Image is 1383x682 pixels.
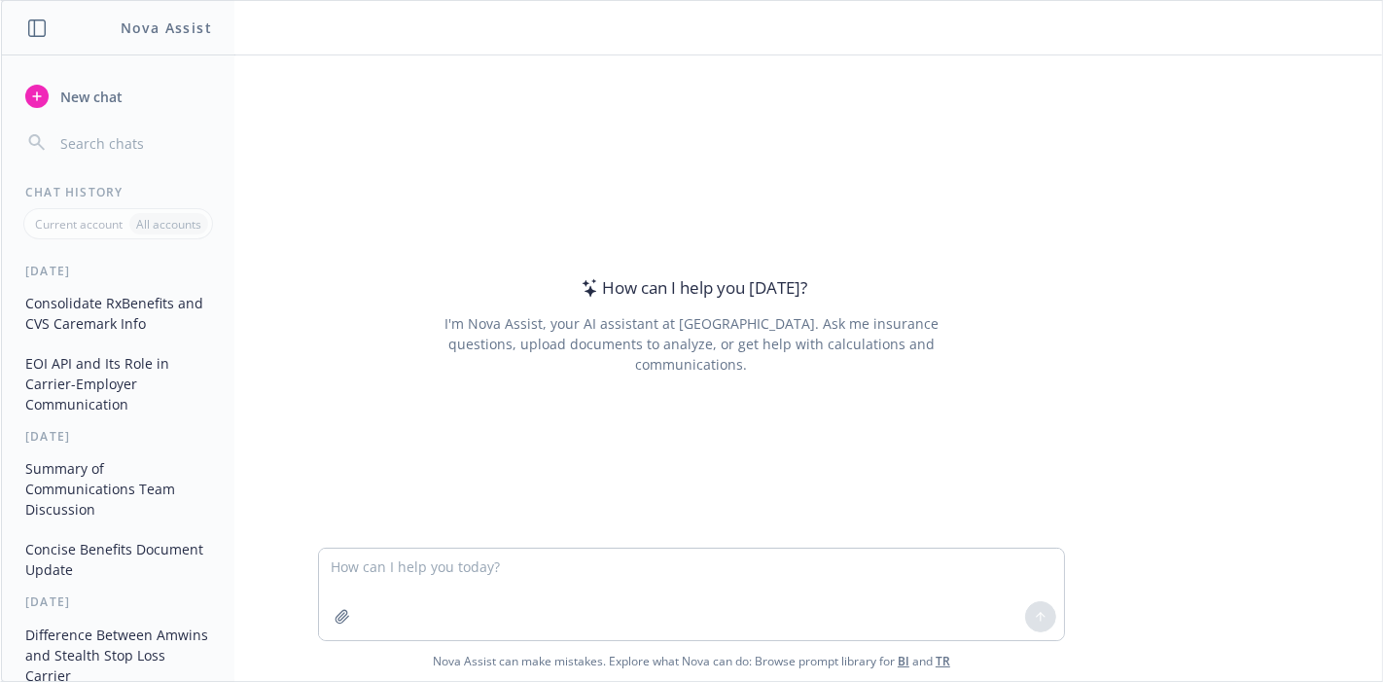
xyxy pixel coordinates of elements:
[898,653,909,669] a: BI
[2,263,234,279] div: [DATE]
[35,216,123,233] p: Current account
[18,452,219,525] button: Summary of Communications Team Discussion
[9,641,1374,681] span: Nova Assist can make mistakes. Explore what Nova can do: Browse prompt library for and
[417,313,965,375] div: I'm Nova Assist, your AI assistant at [GEOGRAPHIC_DATA]. Ask me insurance questions, upload docum...
[18,287,219,340] button: Consolidate RxBenefits and CVS Caremark Info
[56,87,123,107] span: New chat
[18,79,219,114] button: New chat
[18,347,219,420] button: EOI API and Its Role in Carrier-Employer Communication
[136,216,201,233] p: All accounts
[576,275,808,301] div: How can I help you [DATE]?
[121,18,212,38] h1: Nova Assist
[2,593,234,610] div: [DATE]
[2,184,234,200] div: Chat History
[2,428,234,445] div: [DATE]
[18,533,219,586] button: Concise Benefits Document Update
[936,653,950,669] a: TR
[56,129,211,157] input: Search chats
